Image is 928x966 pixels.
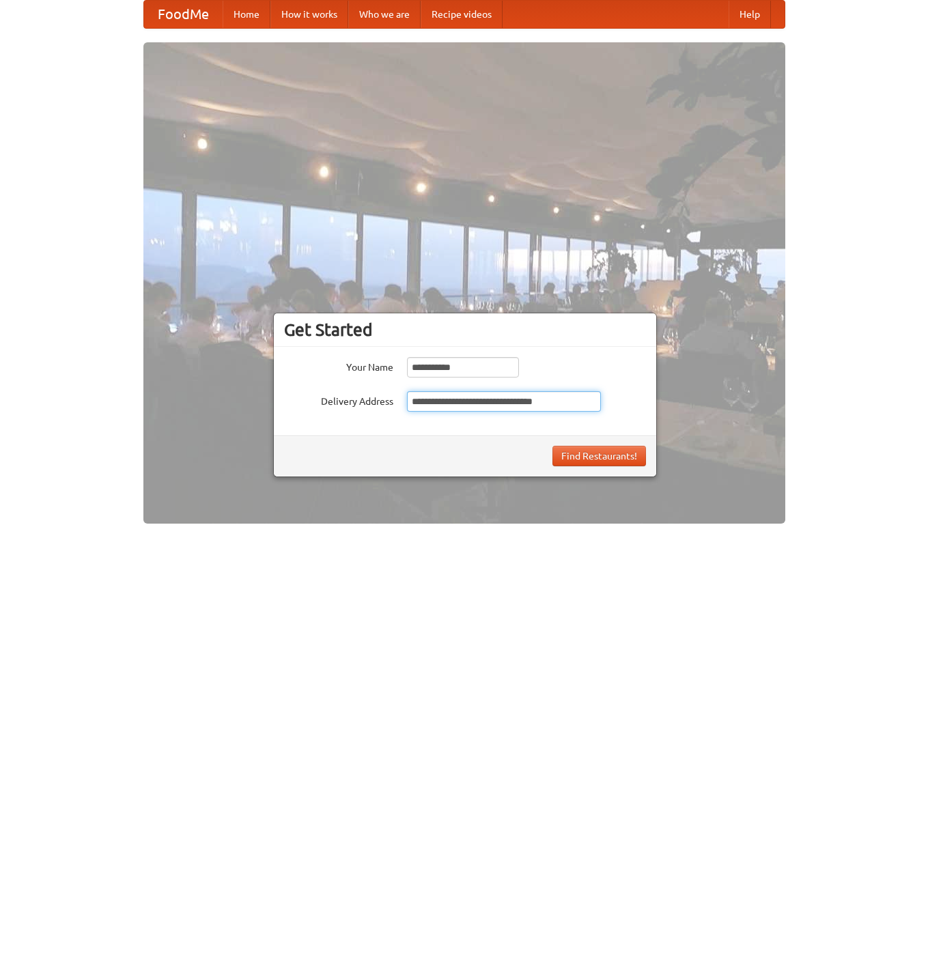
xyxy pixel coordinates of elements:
button: Find Restaurants! [552,446,646,466]
label: Delivery Address [284,391,393,408]
a: Recipe videos [421,1,503,28]
h3: Get Started [284,319,646,340]
a: Help [729,1,771,28]
a: Home [223,1,270,28]
a: FoodMe [144,1,223,28]
a: Who we are [348,1,421,28]
a: How it works [270,1,348,28]
label: Your Name [284,357,393,374]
